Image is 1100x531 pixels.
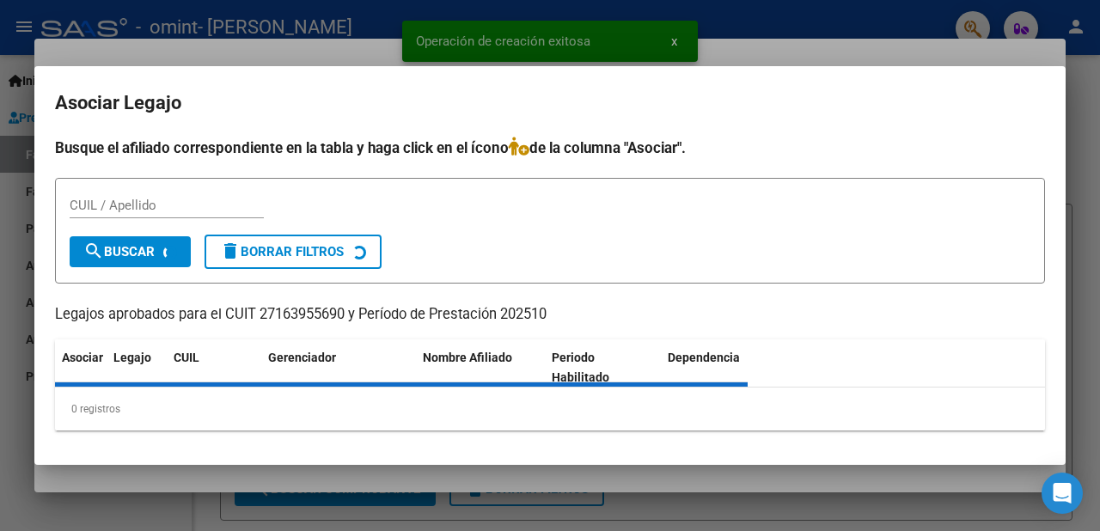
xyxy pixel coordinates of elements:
[55,87,1045,119] h2: Asociar Legajo
[552,351,609,384] span: Periodo Habilitado
[268,351,336,364] span: Gerenciador
[416,339,545,396] datatable-header-cell: Nombre Afiliado
[83,241,104,261] mat-icon: search
[1042,473,1083,514] div: Open Intercom Messenger
[261,339,416,396] datatable-header-cell: Gerenciador
[668,351,740,364] span: Dependencia
[55,388,1045,430] div: 0 registros
[83,244,155,259] span: Buscar
[113,351,151,364] span: Legajo
[55,304,1045,326] p: Legajos aprobados para el CUIT 27163955690 y Período de Prestación 202510
[220,241,241,261] mat-icon: delete
[423,351,512,364] span: Nombre Afiliado
[205,235,382,269] button: Borrar Filtros
[661,339,790,396] datatable-header-cell: Dependencia
[545,339,661,396] datatable-header-cell: Periodo Habilitado
[107,339,167,396] datatable-header-cell: Legajo
[70,236,191,267] button: Buscar
[174,351,199,364] span: CUIL
[55,339,107,396] datatable-header-cell: Asociar
[62,351,103,364] span: Asociar
[167,339,261,396] datatable-header-cell: CUIL
[220,244,344,259] span: Borrar Filtros
[55,137,1045,159] h4: Busque el afiliado correspondiente en la tabla y haga click en el ícono de la columna "Asociar".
